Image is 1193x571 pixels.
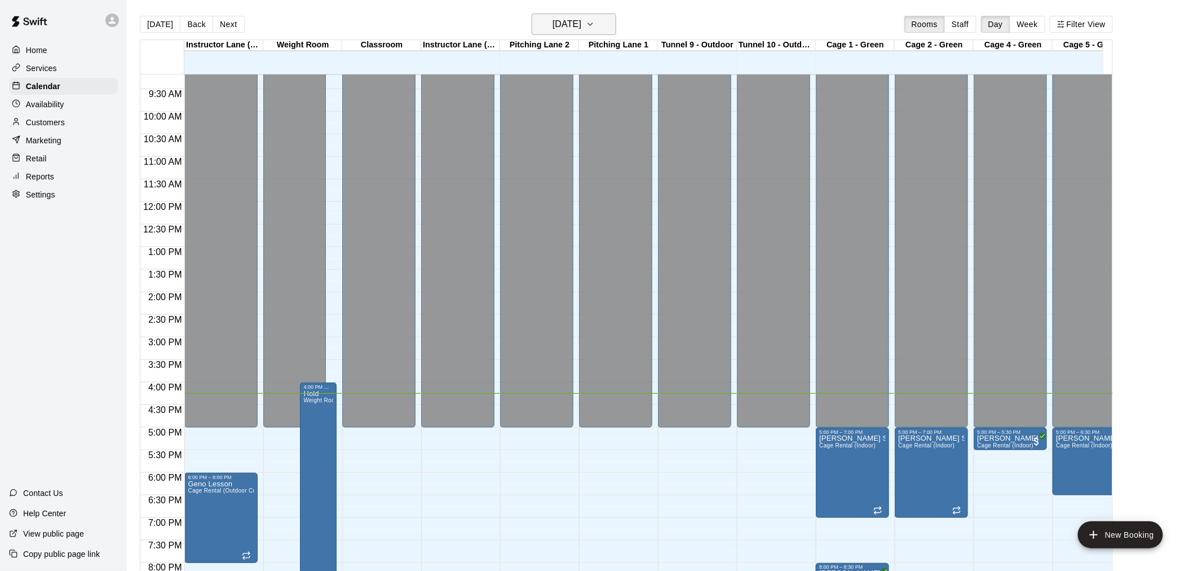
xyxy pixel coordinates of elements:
[213,16,244,33] button: Next
[9,42,118,59] a: Home
[242,551,251,560] span: Recurring event
[895,40,974,51] div: Cage 2 - Green
[26,171,54,182] p: Reports
[9,78,118,95] a: Calendar
[188,475,254,480] div: 6:00 PM – 8:00 PM
[140,225,184,234] span: 12:30 PM
[873,506,882,515] span: Recurring event
[9,150,118,167] a: Retail
[579,40,658,51] div: Pitching Lane 1
[819,429,886,435] div: 5:00 PM – 7:00 PM
[9,114,118,131] a: Customers
[141,179,185,189] span: 11:30 AM
[981,16,1010,33] button: Day
[180,16,213,33] button: Back
[500,40,579,51] div: Pitching Lane 2
[1031,436,1042,447] span: All customers have paid
[146,89,185,99] span: 9:30 AM
[9,186,118,203] a: Settings
[145,292,185,302] span: 2:00 PM
[819,565,886,570] div: 8:00 PM – 8:30 PM
[895,428,968,518] div: 5:00 PM – 7:00 PM: John McClellan SB team
[974,428,1047,450] div: 5:00 PM – 5:30 PM: Kristen Lopez
[188,487,273,494] span: Cage Rental (Outdoor Covered)
[23,528,84,539] p: View public page
[145,383,185,392] span: 4:00 PM
[26,135,61,146] p: Marketing
[974,40,1053,51] div: Cage 4 - Green
[141,134,185,144] span: 10:30 AM
[184,40,263,51] div: Instructor Lane (Cage 3) - Green
[145,428,185,437] span: 5:00 PM
[9,168,118,185] a: Reports
[141,112,185,121] span: 10:00 AM
[145,315,185,324] span: 2:30 PM
[145,541,185,550] span: 7:30 PM
[184,473,258,563] div: 6:00 PM – 8:00 PM: Geno Lesson
[145,473,185,482] span: 6:00 PM
[342,40,421,51] div: Classroom
[816,428,889,518] div: 5:00 PM – 7:00 PM: John McClellan SB team
[145,270,185,279] span: 1:30 PM
[553,16,581,32] h6: [DATE]
[1056,442,1112,449] span: Cage Rental (Indoor)
[898,442,955,449] span: Cage Rental (Indoor)
[145,495,185,505] span: 6:30 PM
[819,442,876,449] span: Cage Rental (Indoor)
[421,40,500,51] div: Instructor Lane (Cage 8) - Outdoor
[23,487,63,499] p: Contact Us
[26,45,47,56] p: Home
[977,442,1033,449] span: Cage Rental (Indoor)
[145,450,185,460] span: 5:30 PM
[26,117,65,128] p: Customers
[532,14,616,35] button: [DATE]
[23,508,66,519] p: Help Center
[140,202,184,212] span: 12:00 PM
[9,60,118,77] a: Services
[658,40,737,51] div: Tunnel 9 - Outdoor
[23,548,100,560] p: Copy public page link
[898,429,965,435] div: 5:00 PM – 7:00 PM
[977,429,1044,435] div: 5:00 PM – 5:30 PM
[145,518,185,528] span: 7:00 PM
[140,16,180,33] button: [DATE]
[145,337,185,347] span: 3:00 PM
[9,96,118,113] a: Availability
[737,40,816,51] div: Tunnel 10 - Outdoor
[1056,429,1123,435] div: 5:00 PM – 6:30 PM
[263,40,342,51] div: Weight Room
[9,132,118,149] a: Marketing
[26,189,55,200] p: Settings
[904,16,945,33] button: Rooms
[952,506,961,515] span: Recurring event
[1053,40,1132,51] div: Cage 5 - Green
[303,384,333,390] div: 4:00 PM – 9:00 PM
[141,157,185,166] span: 11:00 AM
[26,99,64,110] p: Availability
[26,81,60,92] p: Calendar
[1010,16,1045,33] button: Week
[816,40,895,51] div: Cage 1 - Green
[26,63,57,74] p: Services
[1050,16,1113,33] button: Filter View
[145,247,185,257] span: 1:00 PM
[944,16,977,33] button: Staff
[145,405,185,415] span: 4:30 PM
[145,360,185,370] span: 3:30 PM
[1078,521,1163,548] button: add
[1053,428,1126,495] div: 5:00 PM – 6:30 PM: Shapiro rental
[303,397,339,403] span: Weight Room
[26,153,47,164] p: Retail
